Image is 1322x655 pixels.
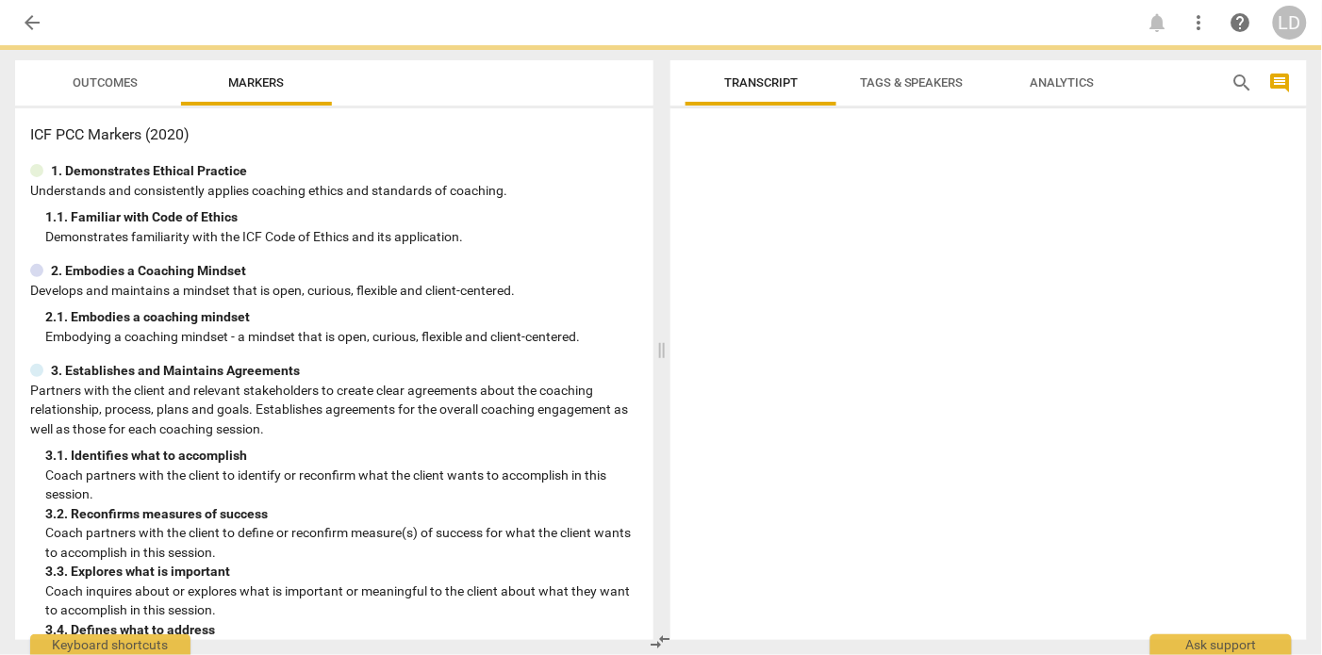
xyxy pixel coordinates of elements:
[45,581,638,620] p: Coach inquires about or explores what is important or meaningful to the client about what they wa...
[45,227,638,247] p: Demonstrates familiarity with the ICF Code of Ethics and its application.
[21,11,43,34] span: arrow_back
[1188,11,1211,34] span: more_vert
[30,181,638,201] p: Understands and consistently applies coaching ethics and standards of coaching.
[30,634,190,655] div: Keyboard shortcuts
[1150,634,1292,655] div: Ask support
[45,307,638,327] div: 2. 1. Embodies a coaching mindset
[45,327,638,347] p: Embodying a coaching mindset - a mindset that is open, curious, flexible and client-centered.
[45,504,638,524] div: 3. 2. Reconfirms measures of success
[30,123,638,146] h3: ICF PCC Markers (2020)
[724,75,798,90] span: Transcript
[45,466,638,504] p: Coach partners with the client to identify or reconfirm what the client wants to accomplish in th...
[30,381,638,439] p: Partners with the client and relevant stakeholders to create clear agreements about the coaching ...
[229,75,285,90] span: Markers
[45,620,638,640] div: 3. 4. Defines what to address
[1228,68,1258,98] button: Search
[860,75,964,90] span: Tags & Speakers
[45,207,638,227] div: 1. 1. Familiar with Code of Ethics
[1230,11,1252,34] span: help
[45,562,638,581] div: 3. 3. Explores what is important
[30,281,638,301] p: Develops and maintains a mindset that is open, curious, flexible and client-centered.
[1269,72,1292,94] span: comment
[650,630,672,653] span: compare_arrows
[1224,6,1258,40] a: Help
[1031,75,1095,90] span: Analytics
[1231,72,1254,94] span: search
[51,361,300,381] p: 3. Establishes and Maintains Agreements
[74,75,139,90] span: Outcomes
[51,161,247,181] p: 1. Demonstrates Ethical Practice
[1265,68,1296,98] button: Show/Hide comments
[1273,6,1307,40] button: LD
[45,523,638,562] p: Coach partners with the client to define or reconfirm measure(s) of success for what the client w...
[45,446,638,466] div: 3. 1. Identifies what to accomplish
[51,261,246,281] p: 2. Embodies a Coaching Mindset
